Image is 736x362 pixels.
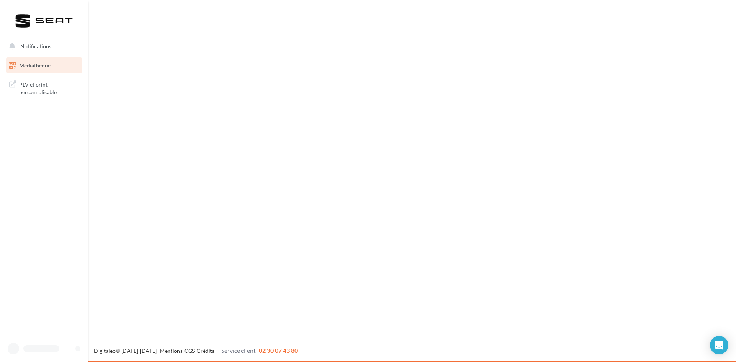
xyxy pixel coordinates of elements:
[94,347,116,354] a: Digitaleo
[259,347,298,354] span: 02 30 07 43 80
[94,347,298,354] span: © [DATE]-[DATE] - - -
[197,347,214,354] a: Crédits
[5,38,80,54] button: Notifications
[710,336,728,354] div: Open Intercom Messenger
[19,79,79,96] span: PLV et print personnalisable
[20,43,51,49] span: Notifications
[160,347,182,354] a: Mentions
[19,62,51,69] span: Médiathèque
[221,347,256,354] span: Service client
[184,347,195,354] a: CGS
[5,57,84,74] a: Médiathèque
[5,76,84,99] a: PLV et print personnalisable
